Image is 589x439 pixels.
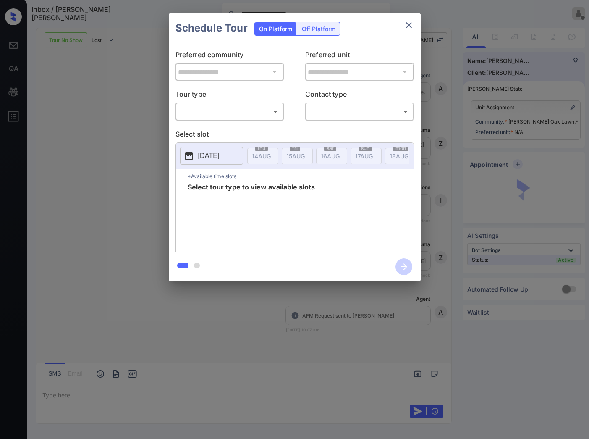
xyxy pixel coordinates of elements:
div: Off Platform [298,22,340,35]
p: Preferred community [175,50,284,63]
p: Tour type [175,89,284,103]
p: Select slot [175,129,414,142]
span: Select tour type to view available slots [188,184,315,251]
p: Preferred unit [305,50,414,63]
button: close [401,17,417,34]
div: On Platform [255,22,296,35]
p: *Available time slots [188,169,414,184]
h2: Schedule Tour [169,13,254,43]
button: [DATE] [180,147,243,165]
p: [DATE] [198,151,220,161]
p: Contact type [305,89,414,103]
